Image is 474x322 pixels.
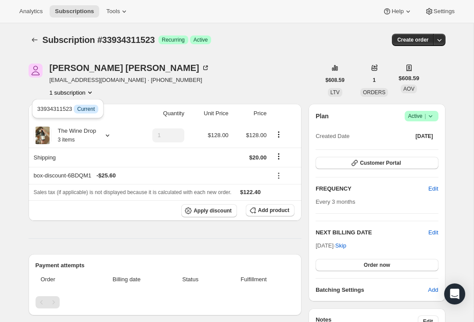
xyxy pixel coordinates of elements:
button: Tools [101,5,134,18]
div: [PERSON_NAME] [PERSON_NAME] [50,64,210,72]
button: Edit [428,228,438,237]
button: [DATE] [410,130,438,142]
th: Unit Price [187,104,231,123]
h2: Payment attempts [36,261,295,270]
span: Add [428,286,438,294]
span: $122.40 [240,189,261,195]
span: Settings [434,8,455,15]
span: $128.00 [208,132,229,138]
button: Settings [420,5,460,18]
span: Active [408,112,435,120]
h6: Batching Settings [316,286,428,294]
button: Subscriptions [50,5,99,18]
span: Subscriptions [55,8,94,15]
button: Analytics [14,5,48,18]
button: $608.59 [320,74,350,86]
span: [EMAIL_ADDRESS][DOMAIN_NAME] · [PHONE_NUMBER] [50,76,210,85]
span: | [424,113,426,120]
span: Recurring [162,36,185,43]
span: $608.59 [326,77,345,84]
span: [DATE] [416,133,433,140]
button: Help [377,5,417,18]
div: box-discount-6BDQM1 [34,171,267,180]
span: Skip [335,241,346,250]
button: Order now [316,259,438,271]
button: Add [423,283,443,297]
h2: FREQUENCY [316,184,428,193]
span: Status [168,275,213,284]
span: Paul T Marshall [29,64,43,78]
th: Order [36,270,88,289]
button: Product actions [50,88,94,97]
span: Sales tax (if applicable) is not displayed because it is calculated with each new order. [34,189,232,195]
span: Order now [364,262,390,269]
span: $128.00 [246,132,266,138]
span: Create order [397,36,428,43]
span: Customer Portal [360,159,401,166]
span: ORDERS [363,89,385,96]
small: 3 items [58,137,75,143]
span: [DATE] · [316,242,346,249]
button: 33934311523 InfoCurrent [35,102,101,116]
span: Created Date [316,132,349,141]
span: 1 [373,77,376,84]
span: - $25.60 [97,171,116,180]
span: Help [391,8,403,15]
nav: Pagination [36,296,295,308]
span: 33934311523 [37,106,98,112]
span: Add product [258,207,289,214]
span: Analytics [19,8,43,15]
button: Product actions [272,130,286,139]
span: Edit [428,184,438,193]
th: Shipping [29,148,132,167]
button: Shipping actions [272,152,286,161]
th: Price [231,104,269,123]
span: LTV [330,89,340,96]
span: Every 3 months [316,198,355,205]
div: The Wine Drop [51,127,96,144]
button: Customer Portal [316,157,438,169]
div: Open Intercom Messenger [444,283,465,304]
span: Billing date [90,275,163,284]
span: Current [77,106,95,113]
h2: Plan [316,112,329,120]
th: Quantity [132,104,187,123]
button: Create order [392,34,434,46]
span: Active [194,36,208,43]
span: Fulfillment [218,275,289,284]
span: $20.00 [249,154,267,161]
button: Skip [330,239,352,253]
span: Tools [106,8,120,15]
span: $608.59 [399,74,419,83]
button: Add product [246,204,294,216]
button: 1 [367,74,381,86]
button: Subscriptions [29,34,41,46]
button: Apply discount [181,204,237,217]
span: Apply discount [194,207,232,214]
button: Edit [423,182,443,196]
span: Subscription #33934311523 [43,35,155,45]
h2: NEXT BILLING DATE [316,228,428,237]
span: AOV [403,86,414,92]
